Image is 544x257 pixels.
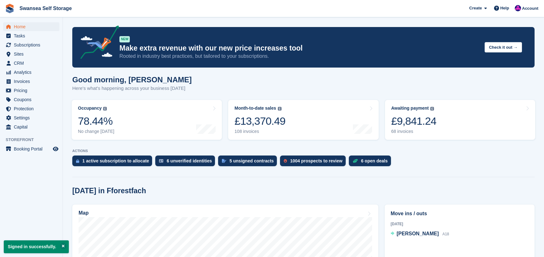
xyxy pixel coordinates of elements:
[500,5,509,11] span: Help
[167,158,212,163] div: 6 unverified identities
[522,5,538,12] span: Account
[14,59,52,68] span: CRM
[3,22,59,31] a: menu
[119,36,130,42] div: NEW
[14,50,52,58] span: Sites
[391,230,449,238] a: [PERSON_NAME] A18
[3,77,59,86] a: menu
[228,100,378,140] a: Month-to-date sales £13,370.49 108 invoices
[75,25,119,61] img: price-adjustments-announcement-icon-8257ccfd72463d97f412b2fc003d46551f7dbcb40ab6d574587a9cd5c0d94...
[14,31,52,40] span: Tasks
[72,156,155,169] a: 1 active subscription to allocate
[14,145,52,153] span: Booking Portal
[234,129,285,134] div: 108 invoices
[14,104,52,113] span: Protection
[442,232,449,236] span: A18
[52,145,59,153] a: Preview store
[103,107,107,111] img: icon-info-grey-7440780725fd019a000dd9b08b2336e03edf1995a4989e88bcd33f0948082b44.svg
[3,59,59,68] a: menu
[119,44,480,53] p: Make extra revenue with our new price increases tool
[14,113,52,122] span: Settings
[14,123,52,131] span: Capital
[119,53,480,60] p: Rooted in industry best practices, but tailored to your subscriptions.
[3,86,59,95] a: menu
[218,156,280,169] a: 5 unsigned contracts
[3,95,59,104] a: menu
[76,159,79,163] img: active_subscription_to_allocate_icon-d502201f5373d7db506a760aba3b589e785aa758c864c3986d89f69b8ff3...
[78,129,114,134] div: No change [DATE]
[14,95,52,104] span: Coupons
[3,104,59,113] a: menu
[72,75,192,84] h1: Good morning, [PERSON_NAME]
[17,3,74,14] a: Swansea Self Storage
[385,100,535,140] a: Awaiting payment £9,841.24 68 invoices
[78,106,102,111] div: Occupancy
[72,100,222,140] a: Occupancy 78.44% No change [DATE]
[3,31,59,40] a: menu
[4,240,69,253] p: Signed in successfully.
[3,123,59,131] a: menu
[469,5,482,11] span: Create
[3,68,59,77] a: menu
[234,106,276,111] div: Month-to-date sales
[515,5,521,11] img: Donna Davies
[229,158,274,163] div: 5 unsigned contracts
[78,115,114,128] div: 78.44%
[6,137,63,143] span: Storefront
[284,159,287,163] img: prospect-51fa495bee0391a8d652442698ab0144808aea92771e9ea1ae160a38d050c398.svg
[278,107,282,111] img: icon-info-grey-7440780725fd019a000dd9b08b2336e03edf1995a4989e88bcd33f0948082b44.svg
[430,107,434,111] img: icon-info-grey-7440780725fd019a000dd9b08b2336e03edf1995a4989e88bcd33f0948082b44.svg
[391,221,529,227] div: [DATE]
[14,86,52,95] span: Pricing
[3,113,59,122] a: menu
[5,4,14,13] img: stora-icon-8386f47178a22dfd0bd8f6a31ec36ba5ce8667c1dd55bd0f319d3a0aa187defe.svg
[391,115,437,128] div: £9,841.24
[14,68,52,77] span: Analytics
[222,159,226,163] img: contract_signature_icon-13c848040528278c33f63329250d36e43548de30e8caae1d1a13099fd9432cc5.svg
[485,42,522,52] button: Check it out →
[79,210,89,216] h2: Map
[397,231,439,236] span: [PERSON_NAME]
[280,156,349,169] a: 1004 prospects to review
[353,159,358,163] img: deal-1b604bf984904fb50ccaf53a9ad4b4a5d6e5aea283cecdc64d6e3604feb123c2.svg
[14,41,52,49] span: Subscriptions
[159,159,163,163] img: verify_identity-adf6edd0f0f0b5bbfe63781bf79b02c33cf7c696d77639b501bdc392416b5a36.svg
[290,158,343,163] div: 1004 prospects to review
[3,145,59,153] a: menu
[14,77,52,86] span: Invoices
[391,129,437,134] div: 68 invoices
[234,115,285,128] div: £13,370.49
[72,149,535,153] p: ACTIONS
[361,158,388,163] div: 6 open deals
[349,156,394,169] a: 6 open deals
[391,210,529,217] h2: Move ins / outs
[72,85,192,92] p: Here's what's happening across your business [DATE]
[3,50,59,58] a: menu
[391,106,429,111] div: Awaiting payment
[14,22,52,31] span: Home
[3,41,59,49] a: menu
[82,158,149,163] div: 1 active subscription to allocate
[72,187,146,195] h2: [DATE] in Fforestfach
[155,156,218,169] a: 6 unverified identities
